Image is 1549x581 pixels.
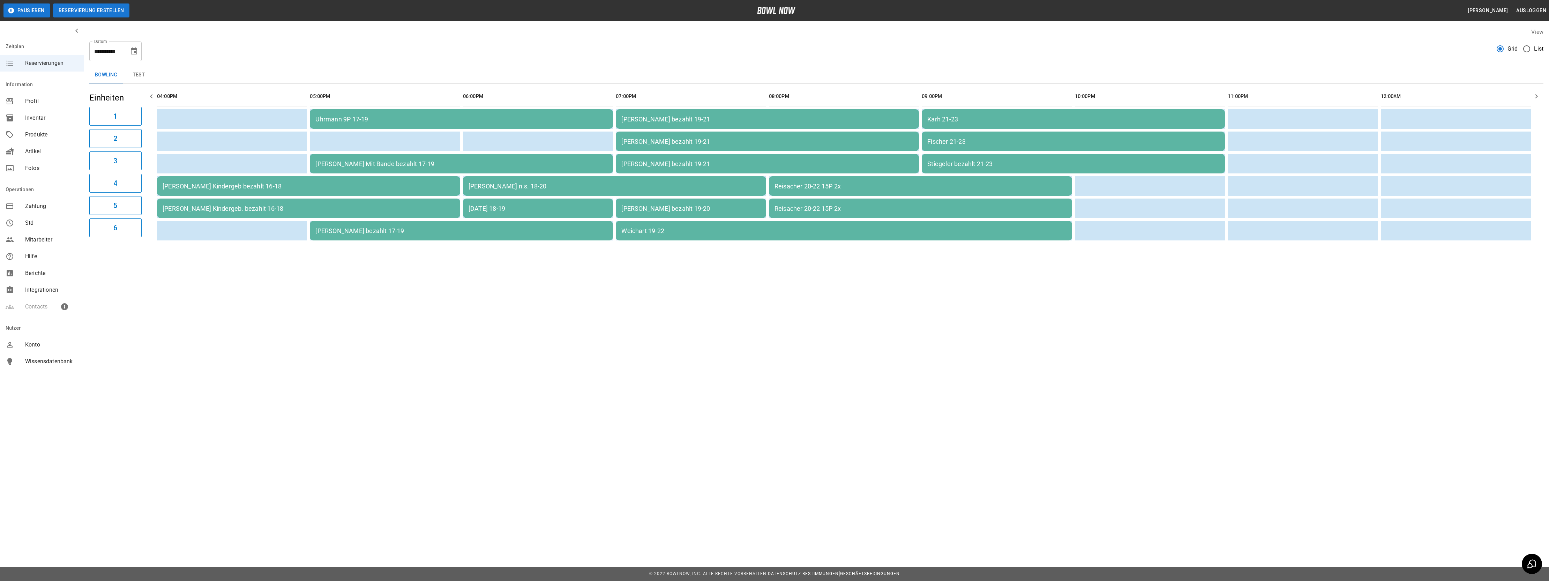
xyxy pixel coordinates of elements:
[1513,4,1549,17] button: Ausloggen
[25,219,78,227] span: Std
[927,138,1219,145] div: Fischer 21-23
[25,286,78,294] span: Integrationen
[1381,87,1531,106] th: 12:00AM
[469,205,607,212] div: [DATE] 18-19
[25,357,78,366] span: Wissensdatenbank
[1507,45,1518,53] span: Grid
[927,160,1219,167] div: Stiegeler bezahlt 21-23
[774,205,1067,212] div: Reisacher 20-22 15P 2x
[25,114,78,122] span: Inventar
[616,87,766,106] th: 07:00PM
[463,87,613,106] th: 06:00PM
[25,236,78,244] span: Mitarbeiter
[25,59,78,67] span: Reservierungen
[649,571,768,576] span: © 2022 BowlNow, Inc. Alle Rechte vorbehalten.
[310,87,460,106] th: 05:00PM
[89,174,142,193] button: 4
[89,151,142,170] button: 3
[769,87,919,106] th: 08:00PM
[25,147,78,156] span: Artikel
[25,202,78,210] span: Zahlung
[123,67,155,83] button: test
[25,97,78,105] span: Profil
[89,67,1543,83] div: inventory tabs
[89,107,142,126] button: 1
[89,218,142,237] button: 6
[1228,87,1378,106] th: 11:00PM
[163,205,455,212] div: [PERSON_NAME] Kindergeb. bezahlt 16-18
[25,164,78,172] span: Fotos
[25,252,78,261] span: Hilfe
[621,138,913,145] div: [PERSON_NAME] bezahlt 19-21
[113,200,117,211] h6: 5
[157,87,307,106] th: 04:00PM
[768,571,839,576] a: Datenschutz-Bestimmungen
[113,133,117,144] h6: 2
[315,227,607,234] div: [PERSON_NAME] bezahlt 17-19
[25,131,78,139] span: Produkte
[315,116,607,123] div: Uhrmann 9P 17-19
[89,67,123,83] button: Bowling
[53,3,130,17] button: Reservierung erstellen
[113,222,117,233] h6: 6
[1534,45,1543,53] span: List
[927,116,1219,123] div: Karh 21-23
[621,205,760,212] div: [PERSON_NAME] bezahlt 19-20
[89,129,142,148] button: 2
[757,7,795,14] img: logo
[25,341,78,349] span: Konto
[154,84,1534,243] table: sticky table
[25,269,78,277] span: Berichte
[315,160,607,167] div: [PERSON_NAME] Mit Bande bezahlt 17-19
[89,92,142,103] h5: Einheiten
[922,87,1072,106] th: 09:00PM
[113,178,117,189] h6: 4
[621,116,913,123] div: [PERSON_NAME] bezahlt 19-21
[89,196,142,215] button: 5
[840,571,900,576] a: Geschäftsbedingungen
[621,227,1066,234] div: Weichart 19-22
[469,183,761,190] div: [PERSON_NAME] n.s. 18-20
[774,183,1067,190] div: Reisacher 20-22 15P 2x
[621,160,913,167] div: [PERSON_NAME] bezahlt 19-21
[127,44,141,58] button: Choose date, selected date is 26. Sep. 2025
[1531,29,1543,35] label: View
[1075,87,1225,106] th: 10:00PM
[3,3,50,17] button: Pausieren
[113,111,117,122] h6: 1
[113,155,117,166] h6: 3
[163,183,455,190] div: [PERSON_NAME] Kindergeb bezahlt 16-18
[1465,4,1511,17] button: [PERSON_NAME]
